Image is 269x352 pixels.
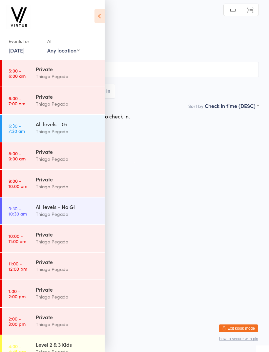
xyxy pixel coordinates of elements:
[9,95,25,106] time: 6:00 - 7:00 am
[9,288,26,299] time: 1:00 - 2:00 pm
[9,68,26,78] time: 5:00 - 6:00 am
[219,324,258,332] button: Exit kiosk mode
[7,5,31,29] img: Virtue Brazilian Jiu-Jitsu
[36,72,99,80] div: Thiago Pegado
[2,87,105,114] a: 6:00 -7:00 amPrivateThiago Pegado
[36,210,99,218] div: Thiago Pegado
[36,128,99,135] div: Thiago Pegado
[10,37,249,44] span: Thiago Pegado
[9,151,26,161] time: 8:00 - 9:00 am
[2,60,105,87] a: 5:00 -6:00 amPrivateThiago Pegado
[36,176,99,183] div: Private
[2,170,105,197] a: 9:00 -10:00 amPrivateThiago Pegado
[36,65,99,72] div: Private
[36,120,99,128] div: All levels - Gi
[36,155,99,163] div: Thiago Pegado
[9,233,26,244] time: 10:00 - 11:00 am
[10,62,259,77] input: Search
[36,183,99,190] div: Thiago Pegado
[36,203,99,210] div: All levels - No Gi
[2,280,105,307] a: 1:00 -2:00 pmPrivateThiago Pegado
[10,50,259,57] span: Brazilian Jiu-jitsu Kids
[2,308,105,335] a: 2:00 -3:00 pmPrivateThiago Pegado
[36,238,99,245] div: Thiago Pegado
[205,102,259,109] div: Check in time (DESC)
[47,36,80,47] div: At
[47,47,80,54] div: Any location
[2,115,105,142] a: 6:30 -7:30 amAll levels - GiThiago Pegado
[9,47,25,54] a: [DATE]
[9,178,27,189] time: 9:00 - 10:00 am
[36,286,99,293] div: Private
[36,148,99,155] div: Private
[2,142,105,169] a: 8:00 -9:00 amPrivateThiago Pegado
[36,265,99,273] div: Thiago Pegado
[36,341,99,348] div: Level 2 & 3 Kids
[219,337,258,341] button: how to secure with pin
[36,231,99,238] div: Private
[36,313,99,321] div: Private
[9,123,25,134] time: 6:30 - 7:30 am
[9,261,27,271] time: 11:00 - 12:00 pm
[188,103,203,109] label: Sort by
[9,206,27,216] time: 9:30 - 10:30 am
[36,258,99,265] div: Private
[2,197,105,224] a: 9:30 -10:30 amAll levels - No GiThiago Pegado
[10,31,249,37] span: [DATE] 5:00pm
[36,321,99,328] div: Thiago Pegado
[2,225,105,252] a: 10:00 -11:00 amPrivateThiago Pegado
[2,253,105,280] a: 11:00 -12:00 pmPrivateThiago Pegado
[9,36,41,47] div: Events for
[36,293,99,300] div: Thiago Pegado
[10,16,259,27] h2: Level 1 Kids Check-in
[10,44,249,50] span: Virtue Brazilian Jiu-Jitsu
[36,93,99,100] div: Private
[9,316,26,326] time: 2:00 - 3:00 pm
[36,100,99,108] div: Thiago Pegado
